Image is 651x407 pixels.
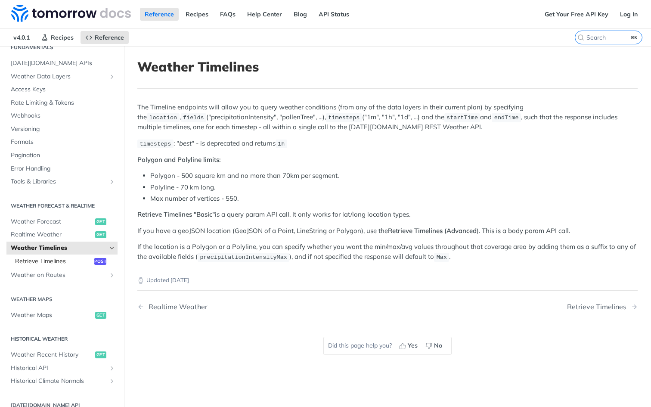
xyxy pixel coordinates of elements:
[150,194,638,204] li: Max number of vertices - 550.
[11,244,106,252] span: Weather Timelines
[11,165,115,173] span: Error Handling
[6,269,118,282] a: Weather on RoutesShow subpages for Weather on Routes
[137,210,638,220] p: is a query param API call. It only works for lat/long location types.
[95,231,106,238] span: get
[144,303,208,311] div: Realtime Weather
[150,183,638,193] li: Polyline - 70 km long.
[11,99,115,107] span: Rate Limiting & Tokens
[215,8,240,21] a: FAQs
[6,295,118,303] h2: Weather Maps
[11,271,106,280] span: Weather on Routes
[179,139,192,147] em: best
[9,31,34,44] span: v4.0.1
[323,337,452,355] div: Did this page help you?
[137,226,638,236] p: If you have a geoJSON location (GeoJSON of a Point, LineString or Polygon), use the ). This is a ...
[200,254,287,261] span: precipitationIntensityMax
[6,375,118,388] a: Historical Climate NormalsShow subpages for Historical Climate Normals
[137,59,638,75] h1: Weather Timelines
[6,348,118,361] a: Weather Recent Historyget
[434,341,442,350] span: No
[6,175,118,188] a: Tools & LibrariesShow subpages for Tools & Libraries
[108,378,115,385] button: Show subpages for Historical Climate Normals
[37,31,78,44] a: Recipes
[15,257,92,266] span: Retrieve Timelines
[6,149,118,162] a: Pagination
[11,112,115,120] span: Webhooks
[314,8,354,21] a: API Status
[11,311,93,320] span: Weather Maps
[6,202,118,210] h2: Weather Forecast & realtime
[422,339,447,352] button: No
[140,8,179,21] a: Reference
[108,272,115,279] button: Show subpages for Weather on Routes
[6,162,118,175] a: Error Handling
[108,245,115,252] button: Hide subpages for Weather Timelines
[567,303,631,311] div: Retrieve Timelines
[6,70,118,83] a: Weather Data LayersShow subpages for Weather Data Layers
[137,303,352,311] a: Previous Page: Realtime Weather
[137,242,638,262] p: If the location is a Polygon or a Polyline, you can specify whether you want the min/max/avg valu...
[408,341,418,350] span: Yes
[94,258,106,265] span: post
[11,85,115,94] span: Access Keys
[396,339,422,352] button: Yes
[11,72,106,81] span: Weather Data Layers
[11,125,115,134] span: Versioning
[242,8,287,21] a: Help Center
[181,8,213,21] a: Recipes
[437,254,447,261] span: Max
[629,33,640,42] kbd: ⌘K
[11,177,106,186] span: Tools & Libraries
[6,109,118,122] a: Webhooks
[11,59,115,68] span: [DATE][DOMAIN_NAME] APIs
[6,309,118,322] a: Weather Mapsget
[6,362,118,375] a: Historical APIShow subpages for Historical API
[446,115,478,121] span: startTime
[540,8,613,21] a: Get Your Free API Key
[6,335,118,343] h2: Historical Weather
[6,83,118,96] a: Access Keys
[183,115,204,121] span: fields
[577,34,584,41] svg: Search
[95,218,106,225] span: get
[6,242,118,255] a: Weather TimelinesHide subpages for Weather Timelines
[95,351,106,358] span: get
[11,351,93,359] span: Weather Recent History
[11,364,106,373] span: Historical API
[149,115,177,121] span: location
[11,5,131,22] img: Tomorrow.io Weather API Docs
[11,138,115,146] span: Formats
[95,34,124,41] span: Reference
[494,115,519,121] span: endTime
[137,276,638,285] p: Updated [DATE]
[6,123,118,136] a: Versioning
[6,228,118,241] a: Realtime Weatherget
[6,57,118,70] a: [DATE][DOMAIN_NAME] APIs
[289,8,312,21] a: Blog
[11,217,93,226] span: Weather Forecast
[11,377,106,385] span: Historical Climate Normals
[6,136,118,149] a: Formats
[150,171,638,181] li: Polygon - 500 square km and no more than 70km per segment.
[137,294,638,320] nav: Pagination Controls
[108,73,115,80] button: Show subpages for Weather Data Layers
[11,230,93,239] span: Realtime Weather
[137,155,221,164] strong: Polygon and Polyline limits:
[137,103,638,132] p: The Timeline endpoints will allow you to query weather conditions (from any of the data layers in...
[6,43,118,51] h2: Fundamentals
[81,31,129,44] a: Reference
[278,141,285,147] span: 1h
[139,141,171,147] span: timesteps
[137,139,638,149] p: : " " - is deprecated and returns
[108,178,115,185] button: Show subpages for Tools & Libraries
[567,303,638,311] a: Next Page: Retrieve Timelines
[11,151,115,160] span: Pagination
[328,115,360,121] span: timesteps
[137,210,215,218] strong: Retrieve Timelines "Basic"
[51,34,74,41] span: Recipes
[615,8,642,21] a: Log In
[388,227,477,235] strong: Retrieve Timelines (Advanced
[11,255,118,268] a: Retrieve Timelinespost
[108,365,115,372] button: Show subpages for Historical API
[6,215,118,228] a: Weather Forecastget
